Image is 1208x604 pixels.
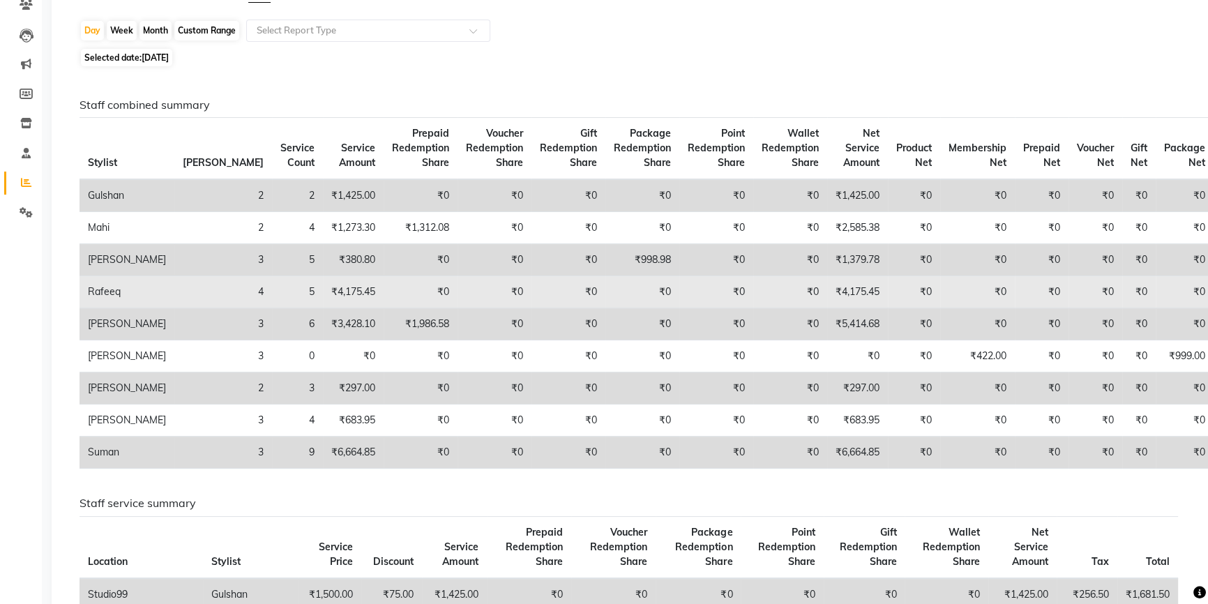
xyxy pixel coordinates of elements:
td: 3 [272,372,323,405]
td: ₹0 [1069,340,1122,372]
td: ₹0 [1015,276,1069,308]
td: ₹0 [940,212,1015,244]
td: 6 [272,308,323,340]
span: Point Redemption Share [758,526,815,568]
td: ₹0 [531,405,605,437]
td: ₹0 [1069,179,1122,212]
td: ₹0 [1015,179,1069,212]
td: Gulshan [80,179,174,212]
td: ₹0 [888,179,940,212]
td: ₹0 [531,244,605,276]
td: ₹0 [940,179,1015,212]
td: 3 [174,405,272,437]
td: ₹0 [753,244,827,276]
td: ₹0 [605,276,679,308]
td: ₹0 [888,212,940,244]
span: Package Net [1164,142,1205,169]
span: Tax [1092,555,1109,568]
td: ₹0 [1122,308,1156,340]
td: 3 [174,308,272,340]
span: Selected date: [81,49,172,66]
td: ₹0 [1015,212,1069,244]
td: ₹1,379.78 [827,244,888,276]
td: ₹0 [458,437,531,469]
td: ₹1,312.08 [384,212,458,244]
span: Net Service Amount [1012,526,1048,568]
td: ₹0 [888,340,940,372]
span: Package Redemption Share [675,526,732,568]
td: 9 [272,437,323,469]
td: ₹0 [458,340,531,372]
td: ₹5,414.68 [827,308,888,340]
td: Rafeeq [80,276,174,308]
td: ₹0 [1069,276,1122,308]
td: ₹0 [605,212,679,244]
td: ₹380.80 [323,244,384,276]
td: ₹0 [888,244,940,276]
td: ₹0 [1122,437,1156,469]
span: Location [88,555,128,568]
td: ₹0 [384,437,458,469]
td: ₹1,425.00 [827,179,888,212]
span: Service Amount [339,142,375,169]
td: ₹0 [605,372,679,405]
td: ₹0 [753,437,827,469]
td: ₹1,273.30 [323,212,384,244]
td: ₹0 [531,276,605,308]
td: ₹0 [679,340,753,372]
td: ₹0 [458,179,531,212]
td: ₹0 [531,340,605,372]
td: ₹0 [1015,405,1069,437]
td: ₹0 [605,405,679,437]
span: Point Redemption Share [688,127,745,169]
span: Gift Net [1131,142,1147,169]
td: ₹0 [1015,437,1069,469]
td: ₹0 [605,437,679,469]
div: Month [139,21,172,40]
td: ₹0 [679,308,753,340]
td: [PERSON_NAME] [80,244,174,276]
span: Service Price [319,541,353,568]
td: ₹0 [1069,244,1122,276]
td: ₹0 [753,212,827,244]
td: ₹0 [458,276,531,308]
td: 3 [174,244,272,276]
td: ₹0 [888,437,940,469]
td: Suman [80,437,174,469]
td: ₹0 [888,276,940,308]
td: ₹6,664.85 [827,437,888,469]
td: 2 [272,179,323,212]
td: ₹422.00 [940,340,1015,372]
td: ₹0 [1015,340,1069,372]
td: ₹0 [531,308,605,340]
td: ₹6,664.85 [323,437,384,469]
span: Gift Redemption Share [540,127,597,169]
td: 2 [174,212,272,244]
td: ₹1,425.00 [323,179,384,212]
span: Service Count [280,142,315,169]
td: ₹0 [753,372,827,405]
span: Package Redemption Share [614,127,671,169]
td: ₹683.95 [323,405,384,437]
span: [PERSON_NAME] [183,156,264,169]
span: Discount [373,555,414,568]
td: ₹4,175.45 [827,276,888,308]
td: ₹0 [1069,372,1122,405]
td: 5 [272,276,323,308]
span: Membership Net [949,142,1006,169]
span: Stylist [88,156,117,169]
td: ₹0 [531,212,605,244]
td: ₹0 [458,308,531,340]
td: ₹0 [605,308,679,340]
td: ₹0 [1015,308,1069,340]
td: ₹0 [1122,212,1156,244]
td: 0 [272,340,323,372]
td: ₹0 [1122,244,1156,276]
td: ₹4,175.45 [323,276,384,308]
span: Prepaid Redemption Share [392,127,449,169]
td: ₹0 [384,340,458,372]
td: ₹0 [753,276,827,308]
td: [PERSON_NAME] [80,372,174,405]
td: ₹0 [679,437,753,469]
td: ₹0 [1122,179,1156,212]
